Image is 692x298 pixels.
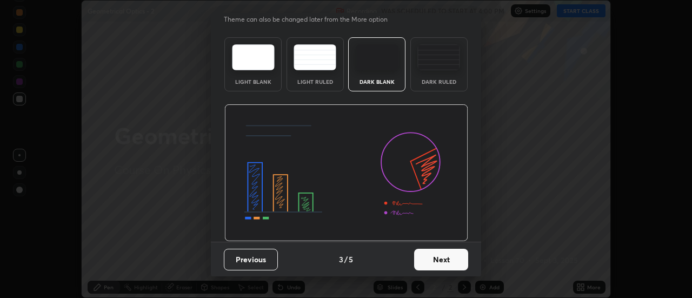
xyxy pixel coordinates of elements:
p: Theme can also be changed later from the More option [224,15,399,24]
h4: 5 [349,254,353,265]
button: Next [414,249,468,270]
div: Dark Blank [355,79,398,84]
h4: / [344,254,348,265]
div: Light Ruled [294,79,337,84]
h4: 3 [339,254,343,265]
img: lightTheme.e5ed3b09.svg [232,44,275,70]
img: darkThemeBanner.d06ce4a2.svg [224,104,468,242]
img: lightRuledTheme.5fabf969.svg [294,44,336,70]
button: Previous [224,249,278,270]
img: darkTheme.f0cc69e5.svg [356,44,398,70]
div: Light Blank [231,79,275,84]
div: Dark Ruled [417,79,461,84]
img: darkRuledTheme.de295e13.svg [417,44,460,70]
